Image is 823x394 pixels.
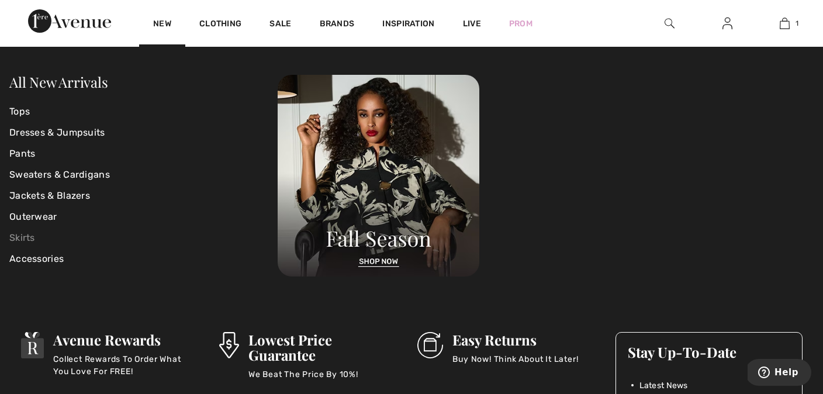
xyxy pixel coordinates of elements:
[9,227,278,248] a: Skirts
[417,332,444,358] img: Easy Returns
[9,72,108,91] a: All New Arrivals
[9,122,278,143] a: Dresses & Jumpsuits
[509,18,532,30] a: Prom
[452,332,578,347] h3: Easy Returns
[53,353,196,376] p: Collect Rewards To Order What You Love For FREE!
[320,19,355,31] a: Brands
[748,359,811,388] iframe: Opens a widget where you can find more information
[9,143,278,164] a: Pants
[28,9,111,33] img: 1ère Avenue
[463,18,481,30] a: Live
[665,16,675,30] img: search the website
[796,18,798,29] span: 1
[153,19,171,31] a: New
[199,19,241,31] a: Clothing
[53,332,196,347] h3: Avenue Rewards
[248,332,395,362] h3: Lowest Price Guarantee
[9,206,278,227] a: Outerwear
[219,332,239,358] img: Lowest Price Guarantee
[9,164,278,185] a: Sweaters & Cardigans
[9,248,278,269] a: Accessories
[382,19,434,31] span: Inspiration
[780,16,790,30] img: My Bag
[21,332,44,358] img: Avenue Rewards
[9,101,278,122] a: Tops
[628,344,790,360] h3: Stay Up-To-Date
[452,353,578,376] p: Buy Now! Think About It Later!
[248,368,395,392] p: We Beat The Price By 10%!
[9,185,278,206] a: Jackets & Blazers
[278,75,479,277] img: 250825120107_a8d8ca038cac6.jpg
[639,379,688,392] span: Latest News
[756,16,813,30] a: 1
[269,19,291,31] a: Sale
[713,16,742,31] a: Sign In
[722,16,732,30] img: My Info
